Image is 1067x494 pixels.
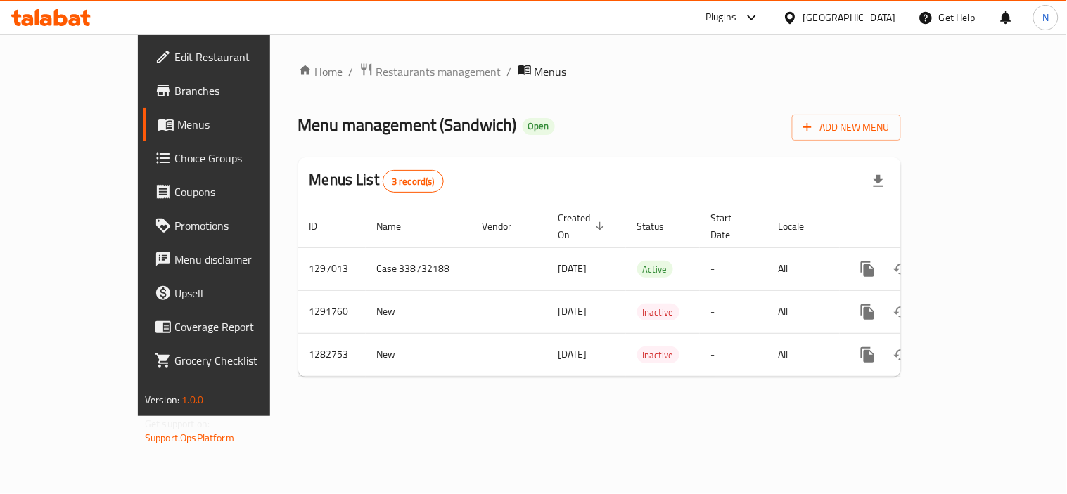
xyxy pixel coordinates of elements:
[767,333,840,376] td: All
[145,391,179,409] span: Version:
[558,209,609,243] span: Created On
[143,141,316,175] a: Choice Groups
[637,347,679,363] span: Inactive
[143,310,316,344] a: Coverage Report
[143,276,316,310] a: Upsell
[174,183,305,200] span: Coupons
[298,109,517,141] span: Menu management ( Sandwich )
[377,218,420,235] span: Name
[309,218,336,235] span: ID
[174,352,305,369] span: Grocery Checklist
[376,63,501,80] span: Restaurants management
[143,108,316,141] a: Menus
[851,295,885,329] button: more
[143,74,316,108] a: Branches
[767,247,840,290] td: All
[558,345,587,363] span: [DATE]
[143,175,316,209] a: Coupons
[885,295,919,329] button: Change Status
[383,175,443,188] span: 3 record(s)
[298,290,366,333] td: 1291760
[177,116,305,133] span: Menus
[145,429,234,447] a: Support.OpsPlatform
[366,290,471,333] td: New
[174,82,305,99] span: Branches
[840,205,997,248] th: Actions
[803,119,890,136] span: Add New Menu
[174,318,305,335] span: Coverage Report
[366,247,471,290] td: Case 338732188
[523,120,555,132] span: Open
[309,169,444,193] h2: Menus List
[349,63,354,80] li: /
[174,48,305,65] span: Edit Restaurant
[792,115,901,141] button: Add New Menu
[298,205,997,377] table: enhanced table
[700,247,767,290] td: -
[637,304,679,320] span: Inactive
[862,164,895,198] div: Export file
[359,63,501,81] a: Restaurants management
[779,218,823,235] span: Locale
[558,259,587,278] span: [DATE]
[174,150,305,167] span: Choice Groups
[174,217,305,234] span: Promotions
[637,218,683,235] span: Status
[298,333,366,376] td: 1282753
[181,391,203,409] span: 1.0.0
[711,209,750,243] span: Start Date
[298,247,366,290] td: 1297013
[700,290,767,333] td: -
[298,63,901,81] nav: breadcrumb
[174,251,305,268] span: Menu disclaimer
[143,344,316,377] a: Grocery Checklist
[803,10,896,25] div: [GEOGRAPHIC_DATA]
[143,242,316,276] a: Menu disclaimer
[885,252,919,286] button: Change Status
[507,63,512,80] li: /
[383,170,444,193] div: Total records count
[637,261,673,278] span: Active
[174,285,305,301] span: Upsell
[700,333,767,376] td: -
[535,63,567,80] span: Menus
[885,338,919,372] button: Change Status
[851,338,885,372] button: more
[637,261,673,278] div: Active
[523,118,555,135] div: Open
[298,63,343,80] a: Home
[145,415,210,433] span: Get support on:
[705,9,736,26] div: Plugins
[143,209,316,242] a: Promotions
[767,290,840,333] td: All
[483,218,530,235] span: Vendor
[1042,10,1049,25] span: N
[851,252,885,286] button: more
[143,40,316,74] a: Edit Restaurant
[366,333,471,376] td: New
[558,302,587,320] span: [DATE]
